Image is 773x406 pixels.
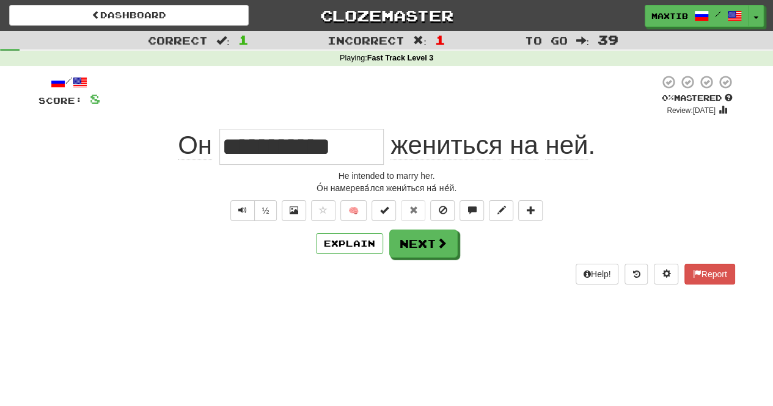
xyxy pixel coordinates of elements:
[545,131,588,160] span: ней
[254,200,277,221] button: ½
[340,200,367,221] button: 🧠
[178,131,212,160] span: Он
[524,34,567,46] span: To go
[576,35,589,46] span: :
[267,5,507,26] a: Clozemaster
[715,10,721,18] span: /
[38,182,735,194] div: О́н намерева́лся жени́ться на́ не́й.
[9,5,249,26] a: Dashboard
[413,35,427,46] span: :
[401,200,425,221] button: Reset to 0% Mastered (alt+r)
[390,131,502,160] span: жениться
[316,233,383,254] button: Explain
[518,200,543,221] button: Add to collection (alt+a)
[667,106,716,115] small: Review: [DATE]
[489,200,513,221] button: Edit sentence (alt+d)
[38,95,82,106] span: Score:
[510,131,538,160] span: на
[372,200,396,221] button: Set this sentence to 100% Mastered (alt+m)
[662,93,674,103] span: 0 %
[430,200,455,221] button: Ignore sentence (alt+i)
[148,34,208,46] span: Correct
[311,200,335,221] button: Favorite sentence (alt+f)
[598,32,618,47] span: 39
[684,264,735,285] button: Report
[328,34,405,46] span: Incorrect
[228,200,277,221] div: Text-to-speech controls
[282,200,306,221] button: Show image (alt+x)
[367,54,434,62] strong: Fast Track Level 3
[230,200,255,221] button: Play sentence audio (ctl+space)
[389,230,458,258] button: Next
[435,32,445,47] span: 1
[38,74,100,90] div: /
[645,5,749,27] a: maxtib /
[651,10,688,21] span: maxtib
[384,131,595,160] span: .
[238,32,249,47] span: 1
[659,93,735,104] div: Mastered
[38,170,735,182] div: He intended to marry her.
[90,91,100,106] span: 8
[216,35,230,46] span: :
[625,264,648,285] button: Round history (alt+y)
[460,200,484,221] button: Discuss sentence (alt+u)
[576,264,619,285] button: Help!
